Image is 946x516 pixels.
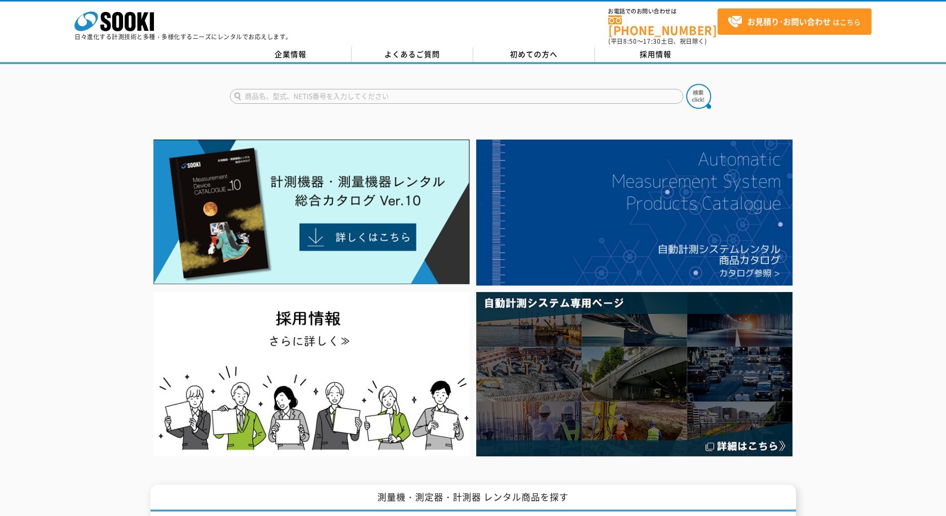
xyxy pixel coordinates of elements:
[150,485,796,512] h1: 測量機・測定器・計測器 レンタル商品を探す
[747,15,831,27] strong: お見積り･お問い合わせ
[230,47,352,62] a: 企業情報
[728,14,861,29] span: はこちら
[643,37,661,46] span: 17:30
[608,8,718,14] span: お電話でのお問い合わせは
[686,84,711,109] img: btn_search.png
[718,8,872,35] a: お見積り･お問い合わせはこちら
[74,34,292,40] p: 日々進化する計測技術と多種・多様化するニーズにレンタルでお応えします。
[476,292,793,456] img: 自動計測システム専用ページ
[623,37,637,46] span: 8:50
[230,89,683,104] input: 商品名、型式、NETIS番号を入力してください
[153,140,470,285] img: Catalog Ver10
[476,140,793,286] img: 自動計測システムカタログ
[608,15,718,36] a: [PHONE_NUMBER]
[595,47,717,62] a: 採用情報
[352,47,473,62] a: よくあるご質問
[608,37,707,46] span: (平日 ～ 土日、祝日除く)
[153,292,470,456] img: SOOKI recruit
[510,49,558,60] span: 初めての方へ
[473,47,595,62] a: 初めての方へ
